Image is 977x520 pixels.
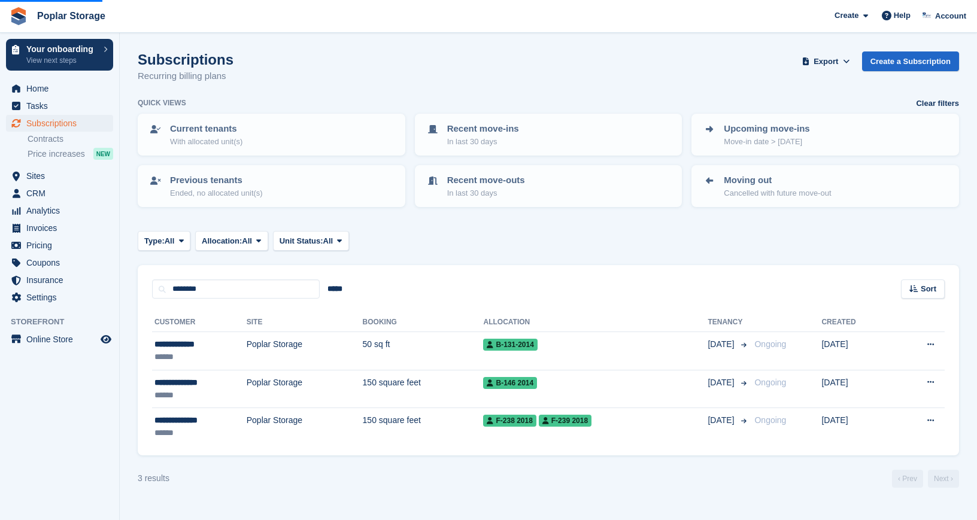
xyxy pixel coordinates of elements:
a: menu [6,289,113,306]
span: Ongoing [754,378,786,387]
a: menu [6,98,113,114]
span: Ongoing [754,415,786,425]
th: Allocation [483,313,708,332]
div: NEW [93,148,113,160]
button: Export [800,51,852,71]
span: Settings [26,289,98,306]
span: Invoices [26,220,98,236]
span: [DATE] [708,376,736,389]
p: Moving out [724,174,831,187]
p: In last 30 days [447,187,525,199]
span: Insurance [26,272,98,288]
a: menu [6,220,113,236]
p: Recent move-outs [447,174,525,187]
a: menu [6,202,113,219]
a: Create a Subscription [862,51,959,71]
p: View next steps [26,55,98,66]
th: Customer [152,313,247,332]
a: Previous tenants Ended, no allocated unit(s) [139,166,404,206]
a: Current tenants With allocated unit(s) [139,115,404,154]
a: menu [6,272,113,288]
td: 150 square feet [363,408,484,446]
span: Price increases [28,148,85,160]
a: Previous [892,470,923,488]
nav: Page [890,470,961,488]
a: menu [6,168,113,184]
a: Price increases NEW [28,147,113,160]
span: All [165,235,175,247]
p: Move-in date > [DATE] [724,136,809,148]
a: Recent move-ins In last 30 days [416,115,681,154]
p: Recent move-ins [447,122,519,136]
p: Upcoming move-ins [724,122,809,136]
span: All [242,235,252,247]
td: Poplar Storage [247,408,363,446]
span: Account [935,10,966,22]
span: CRM [26,185,98,202]
button: Type: All [138,231,190,251]
a: Upcoming move-ins Move-in date > [DATE] [693,115,958,154]
a: menu [6,80,113,97]
span: Online Store [26,331,98,348]
a: menu [6,237,113,254]
span: Create [835,10,858,22]
p: In last 30 days [447,136,519,148]
span: Home [26,80,98,97]
div: 3 results [138,472,169,485]
img: stora-icon-8386f47178a22dfd0bd8f6a31ec36ba5ce8667c1dd55bd0f319d3a0aa187defe.svg [10,7,28,25]
th: Booking [363,313,484,332]
a: menu [6,185,113,202]
span: Analytics [26,202,98,219]
span: B-146 2014 [483,377,537,389]
span: F-238 2018 [483,415,536,427]
img: Kat Palmer [921,10,933,22]
span: Tasks [26,98,98,114]
button: Allocation: All [195,231,268,251]
a: Your onboarding View next steps [6,39,113,71]
span: Help [894,10,911,22]
td: Poplar Storage [247,332,363,370]
th: Site [247,313,363,332]
td: 50 sq ft [363,332,484,370]
p: Your onboarding [26,45,98,53]
td: [DATE] [821,408,893,446]
a: Poplar Storage [32,6,110,26]
span: [DATE] [708,338,736,351]
span: All [323,235,333,247]
button: Unit Status: All [273,231,349,251]
span: Unit Status: [280,235,323,247]
h6: Quick views [138,98,186,108]
p: Previous tenants [170,174,263,187]
span: Pricing [26,237,98,254]
span: F-239 2018 [539,415,591,427]
h1: Subscriptions [138,51,233,68]
p: Cancelled with future move-out [724,187,831,199]
th: Tenancy [708,313,750,332]
td: 150 square feet [363,370,484,408]
span: Type: [144,235,165,247]
a: menu [6,331,113,348]
a: menu [6,254,113,271]
a: Next [928,470,959,488]
p: With allocated unit(s) [170,136,242,148]
span: Ongoing [754,339,786,349]
td: [DATE] [821,370,893,408]
span: Sites [26,168,98,184]
a: menu [6,115,113,132]
span: [DATE] [708,414,736,427]
span: Sort [921,283,936,295]
a: Contracts [28,133,113,145]
a: Clear filters [916,98,959,110]
td: [DATE] [821,332,893,370]
span: Subscriptions [26,115,98,132]
span: Storefront [11,316,119,328]
th: Created [821,313,893,332]
p: Current tenants [170,122,242,136]
span: Allocation: [202,235,242,247]
span: Export [814,56,838,68]
span: B-131-2014 [483,339,537,351]
span: Coupons [26,254,98,271]
a: Preview store [99,332,113,346]
p: Ended, no allocated unit(s) [170,187,263,199]
a: Moving out Cancelled with future move-out [693,166,958,206]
